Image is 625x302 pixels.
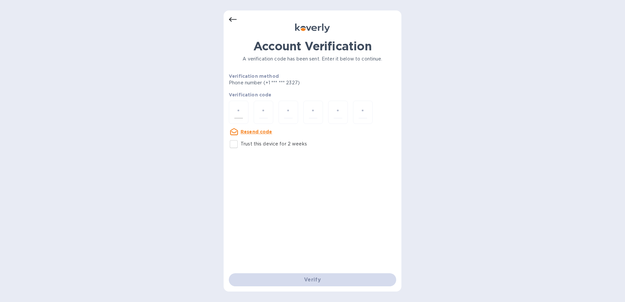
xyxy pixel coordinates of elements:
p: Phone number (+1 *** *** 2327) [229,79,350,86]
p: Verification code [229,92,396,98]
p: A verification code has been sent. Enter it below to continue. [229,56,396,62]
p: Trust this device for 2 weeks [241,141,307,147]
u: Resend code [241,129,272,134]
b: Verification method [229,74,279,79]
h1: Account Verification [229,39,396,53]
